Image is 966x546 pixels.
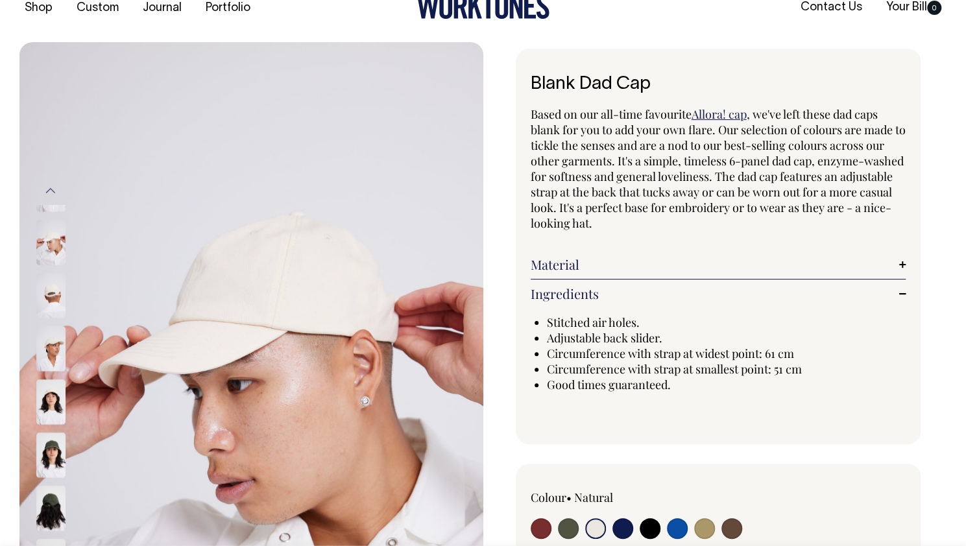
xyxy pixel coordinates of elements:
a: Material [531,257,906,272]
div: Colour [531,490,681,505]
img: olive [36,432,66,477]
span: , we've left these dad caps blank for you to add your own flare. Our selection of colours are mad... [531,106,906,231]
span: Based on our all-time favourite [531,106,692,122]
span: Stitched air holes. [547,315,640,330]
span: Circumference with strap at widest point: 61 cm [547,346,794,361]
span: Adjustable back slider. [547,330,662,346]
img: natural [36,272,66,318]
img: natural [36,379,66,424]
span: Circumference with strap at smallest point: 51 cm [547,361,802,377]
span: • [566,490,572,505]
span: Good times guaranteed. [547,377,671,392]
a: Allora! cap [692,106,747,122]
span: 0 [927,1,941,15]
img: natural [36,326,66,371]
button: Previous [41,176,60,206]
a: Ingredients [531,286,906,302]
img: olive [36,485,66,530]
img: natural [36,219,66,265]
h1: Blank Dad Cap [531,75,906,95]
label: Natural [574,490,613,505]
